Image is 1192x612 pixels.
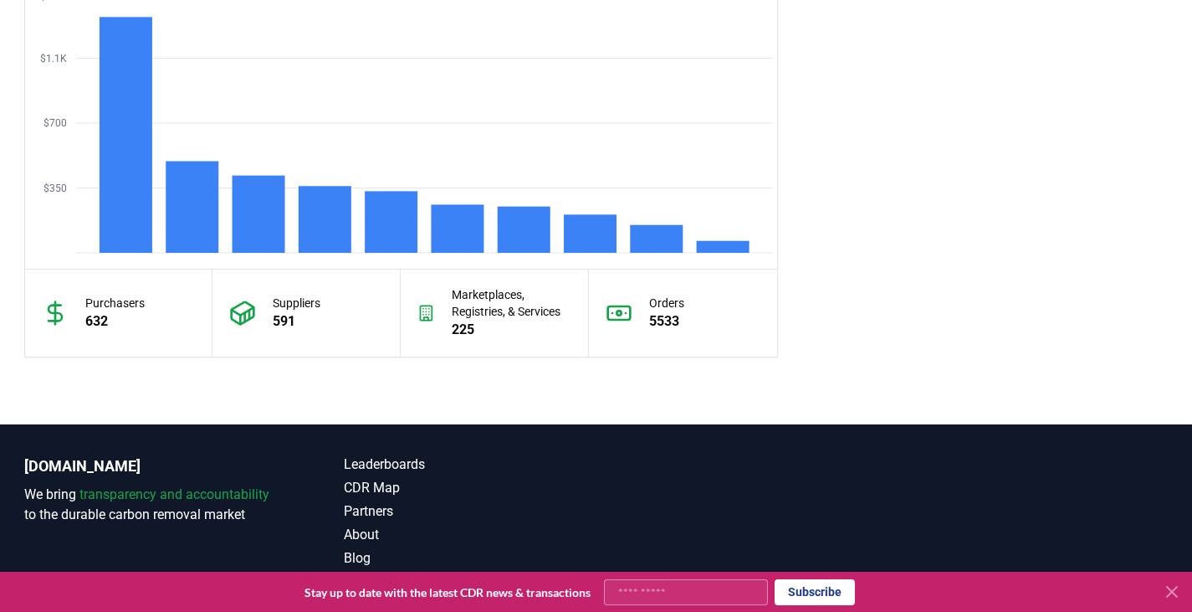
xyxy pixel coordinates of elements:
span: transparency and accountability [79,486,269,502]
p: 632 [85,311,145,332]
p: [DOMAIN_NAME] [24,455,277,478]
p: 591 [273,311,320,332]
a: Partners [344,501,596,522]
p: Suppliers [273,295,320,311]
tspan: $350 [43,183,67,194]
a: Leaderboards [344,455,596,475]
a: CDR Map [344,478,596,498]
p: Marketplaces, Registries, & Services [452,286,571,320]
tspan: $700 [43,117,67,129]
p: We bring to the durable carbon removal market [24,485,277,525]
tspan: $1.1K [40,53,67,64]
p: Orders [649,295,684,311]
a: Blog [344,548,596,568]
p: 5533 [649,311,684,332]
p: 225 [452,320,571,340]
a: About [344,525,596,545]
p: Purchasers [85,295,145,311]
